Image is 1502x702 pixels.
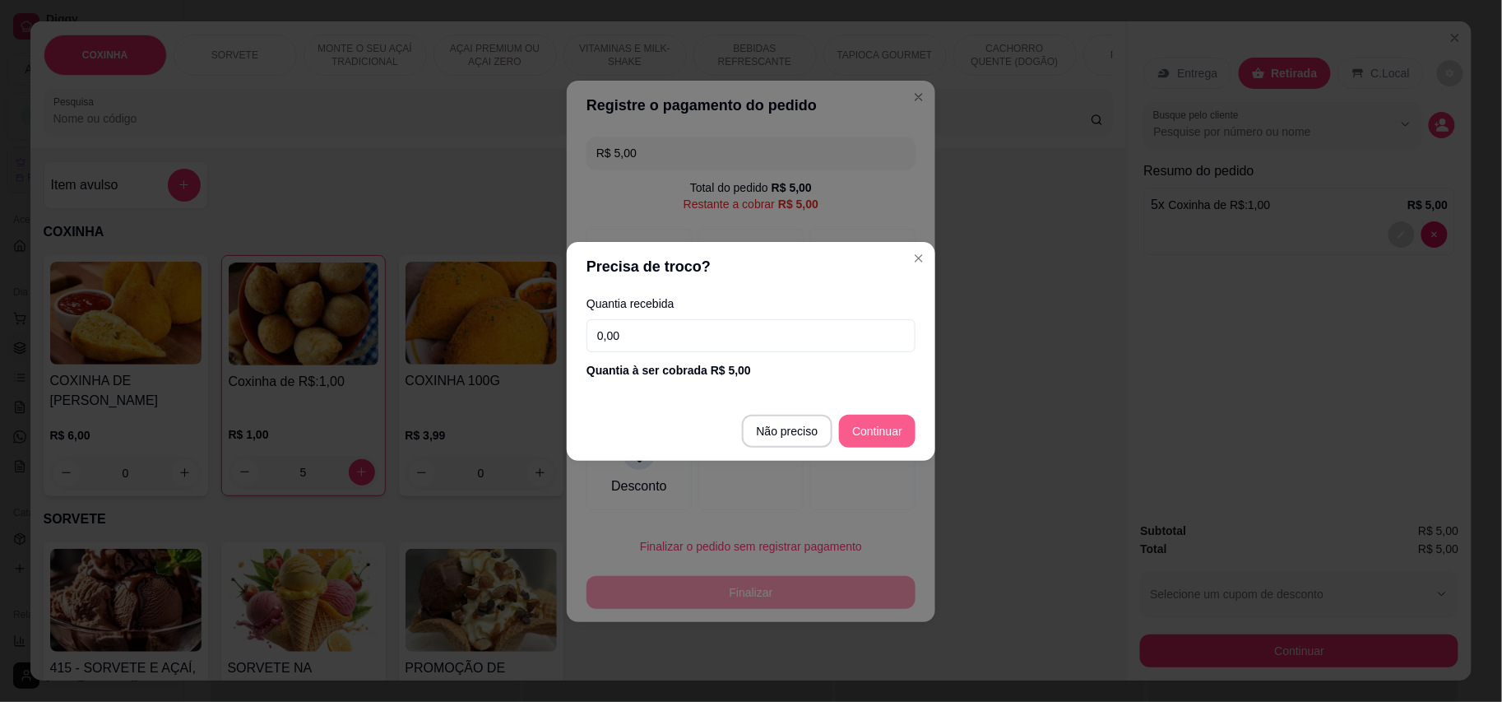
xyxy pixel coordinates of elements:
[839,415,916,448] button: Continuar
[567,242,935,291] header: Precisa de troco?
[906,245,932,272] button: Close
[586,298,916,309] label: Quantia recebida
[586,362,916,379] div: Quantia à ser cobrada R$ 5,00
[742,415,833,448] button: Não preciso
